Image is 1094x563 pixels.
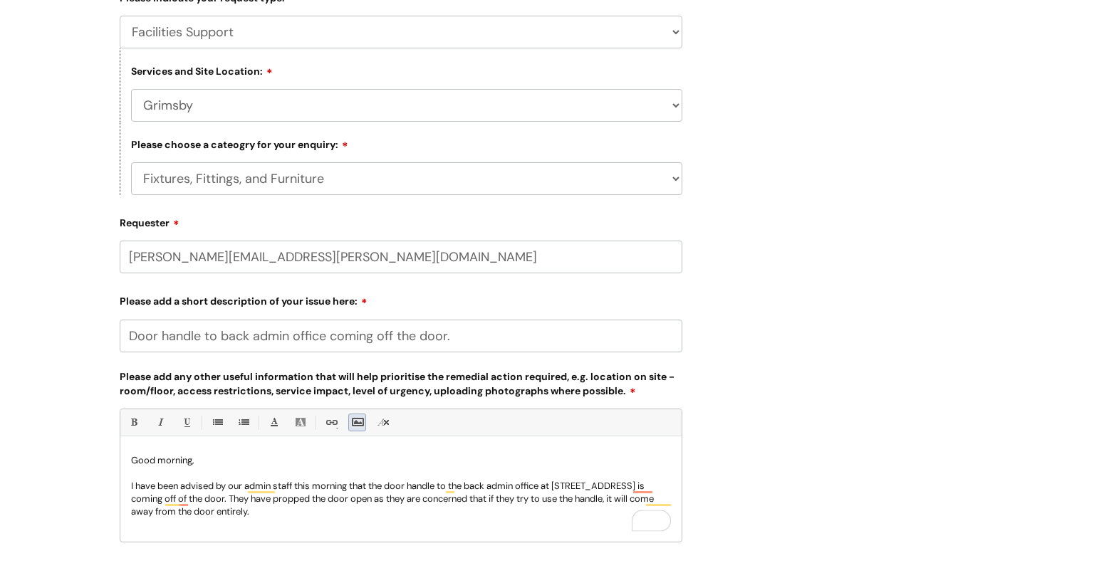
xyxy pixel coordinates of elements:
[125,414,142,431] a: Bold (Ctrl-B)
[131,63,273,78] label: Services and Site Location:
[208,414,226,431] a: • Unordered List (Ctrl-Shift-7)
[375,414,392,431] a: Remove formatting (Ctrl-\)
[291,414,309,431] a: Back Color
[348,414,366,431] a: Insert Image...
[120,290,682,307] label: Please add a short description of your issue here:
[131,137,348,151] label: Please choose a cateogry for your enquiry:
[131,454,671,518] p: Good morning, I have been advised by our admin staff this morning that the door handle to the bac...
[234,414,252,431] a: 1. Ordered List (Ctrl-Shift-8)
[151,414,169,431] a: Italic (Ctrl-I)
[120,241,682,273] input: Email
[120,443,682,542] div: To enrich screen reader interactions, please activate Accessibility in Grammarly extension settings
[322,414,340,431] a: Link
[265,414,283,431] a: Font Color
[177,414,195,431] a: Underline(Ctrl-U)
[120,368,682,397] label: Please add any other useful information that will help prioritise the remedial action required, e...
[120,212,682,229] label: Requester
